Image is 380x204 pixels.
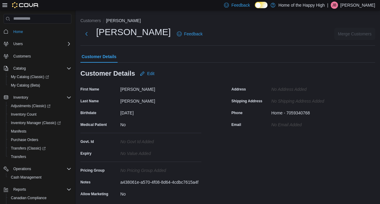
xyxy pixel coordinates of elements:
[6,127,74,136] button: Manifests
[6,110,74,119] button: Inventory Count
[11,40,25,48] button: Users
[232,110,243,115] label: Phone
[120,177,201,185] div: a438061e-a570-4f08-8d64-4cdbc7615a4f
[80,87,99,92] label: First Name
[1,93,74,102] button: Inventory
[8,111,39,118] a: Inventory Count
[174,28,205,40] a: Feedback
[120,166,201,173] div: No Pricing Group Added
[327,2,328,9] p: |
[80,99,99,104] label: Last Name
[271,96,352,104] div: No Shipping Address added
[106,18,141,23] button: [PERSON_NAME]
[11,165,71,173] span: Operations
[80,110,96,115] label: Birthdate
[338,31,372,37] span: Merge Customers
[8,174,71,181] span: Cash Management
[11,74,49,79] span: My Catalog (Classic)
[8,128,29,135] a: Manifests
[271,84,352,92] div: No Address added
[11,146,46,151] span: Transfers (Classic)
[8,136,71,143] span: Purchase Orders
[8,174,44,181] a: Cash Management
[11,40,71,48] span: Users
[11,137,38,142] span: Purchase Orders
[120,189,201,196] div: No
[8,73,71,81] span: My Catalog (Classic)
[271,120,302,127] div: No Email added
[334,28,375,40] button: Merge Customers
[6,73,74,81] a: My Catalog (Classic)
[11,186,71,193] span: Reports
[6,173,74,182] button: Cash Management
[232,99,262,104] label: Shipping Address
[232,122,241,127] label: Email
[11,65,71,72] span: Catalog
[8,128,71,135] span: Manifests
[278,2,325,9] p: Home of the Happy High
[8,73,51,81] a: My Catalog (Classic)
[11,28,71,35] span: Home
[80,139,94,144] label: Govt. Id
[332,2,336,9] span: JB
[8,82,43,89] a: My Catalog (Beta)
[271,108,310,115] div: Home - 7059340768
[8,82,71,89] span: My Catalog (Beta)
[120,137,201,144] div: No Govt Id added
[11,83,40,88] span: My Catalog (Beta)
[82,51,116,63] span: Customer Details
[80,151,92,156] label: Expiry
[11,120,61,125] span: Inventory Manager (Classic)
[8,102,53,110] a: Adjustments (Classic)
[6,102,74,110] a: Adjustments (Classic)
[120,108,201,115] div: [DATE]
[340,2,375,9] p: [PERSON_NAME]
[11,65,28,72] button: Catalog
[232,87,246,92] label: Address
[80,168,105,173] label: Pricing Group
[8,145,48,152] a: Transfers (Classic)
[11,129,26,134] span: Manifests
[8,145,71,152] span: Transfers (Classic)
[8,194,49,202] a: Canadian Compliance
[80,192,108,196] label: Allow Marketing
[1,40,74,48] button: Users
[11,104,50,108] span: Adjustments (Classic)
[147,71,154,77] span: Edit
[13,41,23,46] span: Users
[11,154,26,159] span: Transfers
[184,31,203,37] span: Feedback
[120,84,201,92] div: [PERSON_NAME]
[1,52,74,61] button: Customers
[1,64,74,73] button: Catalog
[120,120,201,127] div: No
[8,102,71,110] span: Adjustments (Classic)
[11,94,71,101] span: Inventory
[8,119,63,127] a: Inventory Manager (Classic)
[255,2,268,8] input: Dark Mode
[11,196,47,200] span: Canadian Compliance
[13,95,28,100] span: Inventory
[13,54,31,59] span: Customers
[80,180,90,185] label: Notes
[96,26,171,38] h1: [PERSON_NAME]
[13,166,31,171] span: Operations
[8,136,41,143] a: Purchase Orders
[11,112,37,117] span: Inventory Count
[8,119,71,127] span: Inventory Manager (Classic)
[80,18,375,25] nav: An example of EuiBreadcrumbs
[1,165,74,173] button: Operations
[11,28,25,35] a: Home
[6,81,74,90] button: My Catalog (Beta)
[13,187,26,192] span: Reports
[6,136,74,144] button: Purchase Orders
[8,194,71,202] span: Canadian Compliance
[11,53,33,60] a: Customers
[11,52,71,60] span: Customers
[138,67,157,80] button: Edit
[11,175,41,180] span: Cash Management
[6,144,74,153] a: Transfers (Classic)
[80,122,107,127] label: Medical Patient
[11,94,31,101] button: Inventory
